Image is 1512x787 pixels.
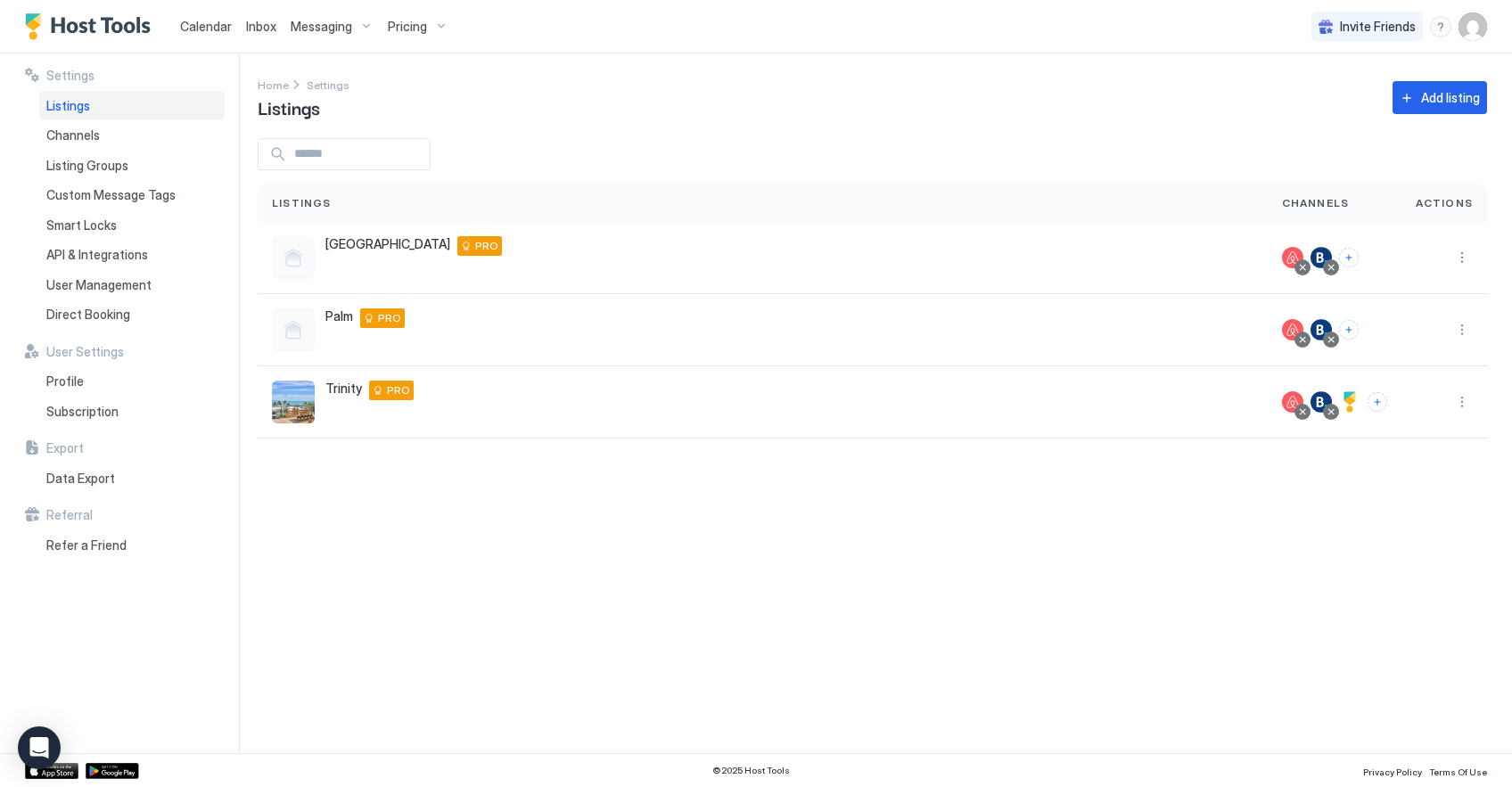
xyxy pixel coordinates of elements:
a: Profile [39,366,225,397]
a: Inbox [246,17,276,36]
span: Direct Booking [46,307,130,323]
span: Palm [325,308,353,324]
a: Direct Booking [39,299,225,330]
span: API & Integrations [46,247,148,263]
button: Connect channels [1368,392,1387,412]
div: Add listing [1421,88,1480,107]
span: Custom Message Tags [46,187,176,203]
a: Data Export [39,463,225,494]
a: Terms Of Use [1429,761,1487,780]
div: listing image [272,381,315,423]
div: Open Intercom Messenger [18,726,61,769]
span: PRO [378,310,401,326]
span: Inbox [246,19,276,34]
span: User Settings [46,344,124,360]
a: Refer a Friend [39,530,225,561]
a: Channels [39,120,225,151]
a: App Store [25,763,78,779]
span: Channels [1282,195,1350,211]
span: Data Export [46,471,115,487]
input: Input Field [287,139,430,169]
span: PRO [387,382,410,398]
a: Smart Locks [39,210,225,241]
a: API & Integrations [39,240,225,270]
span: Terms Of Use [1429,767,1487,777]
a: Privacy Policy [1363,761,1422,780]
span: Profile [46,373,84,389]
span: Export [46,440,84,456]
span: User Management [46,277,152,293]
span: Invite Friends [1340,19,1416,35]
span: Refer a Friend [46,537,127,553]
span: Listings [46,98,90,114]
div: menu [1451,319,1473,340]
button: More options [1451,319,1473,340]
div: User profile [1459,12,1487,41]
span: PRO [475,238,498,254]
span: Channels [46,127,100,143]
button: More options [1451,391,1473,413]
span: Calendar [180,19,232,34]
span: Settings [46,68,94,84]
span: Listings [272,195,332,211]
span: Privacy Policy [1363,767,1422,777]
a: Listings [39,91,225,121]
a: Subscription [39,397,225,427]
button: Connect channels [1339,320,1359,340]
a: User Management [39,270,225,300]
span: Listing Groups [46,158,128,174]
a: Home [258,75,289,94]
div: Breadcrumb [307,75,349,94]
button: More options [1451,247,1473,268]
span: Referral [46,507,93,523]
span: Trinity [325,381,362,397]
span: Home [258,78,289,92]
div: menu [1451,247,1473,268]
div: menu [1451,391,1473,413]
div: Breadcrumb [258,75,289,94]
a: Google Play Store [86,763,139,779]
a: Listing Groups [39,151,225,181]
span: Messaging [291,19,352,35]
a: Host Tools Logo [25,13,159,40]
span: Listings [258,94,320,120]
span: Actions [1416,195,1473,211]
span: © 2025 Host Tools [712,765,790,776]
span: Pricing [388,19,427,35]
a: Settings [307,75,349,94]
span: Smart Locks [46,217,117,234]
span: Settings [307,78,349,92]
button: Add listing [1393,81,1487,114]
button: Connect channels [1339,248,1359,267]
a: Custom Message Tags [39,180,225,210]
span: Subscription [46,404,119,420]
a: Calendar [180,17,232,36]
div: menu [1430,16,1451,37]
span: [GEOGRAPHIC_DATA] [325,236,450,252]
